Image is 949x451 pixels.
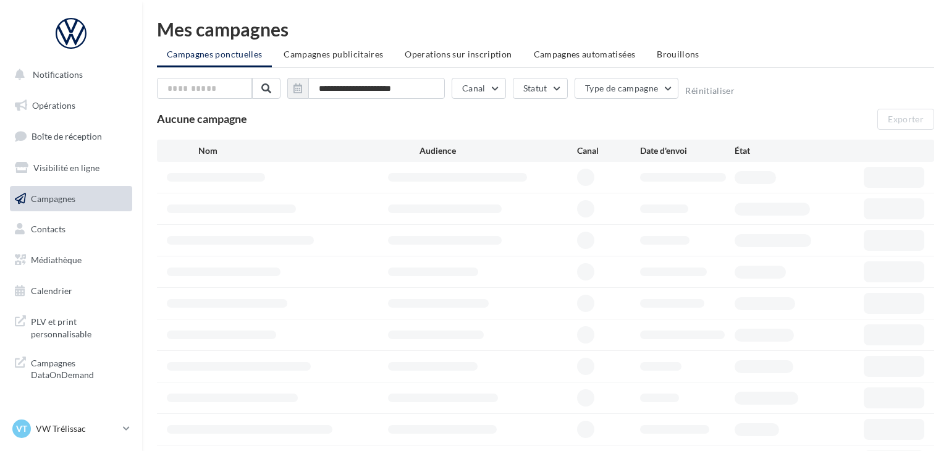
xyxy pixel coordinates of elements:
div: Audience [420,145,577,157]
span: Opérations [32,100,75,111]
a: Boîte de réception [7,123,135,150]
span: Campagnes [31,193,75,203]
span: Campagnes automatisées [534,49,636,59]
div: Nom [198,145,420,157]
button: Exporter [877,109,934,130]
span: Campagnes publicitaires [284,49,383,59]
a: Opérations [7,93,135,119]
div: Mes campagnes [157,20,934,38]
span: Boîte de réception [32,131,102,141]
span: VT [16,423,27,435]
span: Médiathèque [31,255,82,265]
span: Notifications [33,69,83,80]
a: VT VW Trélissac [10,417,132,440]
a: Campagnes [7,186,135,212]
button: Type de campagne [575,78,679,99]
span: Visibilité en ligne [33,162,99,173]
span: Contacts [31,224,65,234]
a: Contacts [7,216,135,242]
a: Campagnes DataOnDemand [7,350,135,386]
span: Campagnes DataOnDemand [31,355,127,381]
span: Brouillons [657,49,699,59]
p: VW Trélissac [36,423,118,435]
a: Calendrier [7,278,135,304]
div: Date d'envoi [640,145,735,157]
span: PLV et print personnalisable [31,313,127,340]
span: Operations sur inscription [405,49,512,59]
span: Aucune campagne [157,112,247,125]
a: PLV et print personnalisable [7,308,135,345]
a: Médiathèque [7,247,135,273]
a: Visibilité en ligne [7,155,135,181]
button: Notifications [7,62,130,88]
button: Canal [452,78,506,99]
button: Réinitialiser [685,86,735,96]
button: Statut [513,78,568,99]
span: Calendrier [31,285,72,296]
div: État [735,145,829,157]
div: Canal [577,145,640,157]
